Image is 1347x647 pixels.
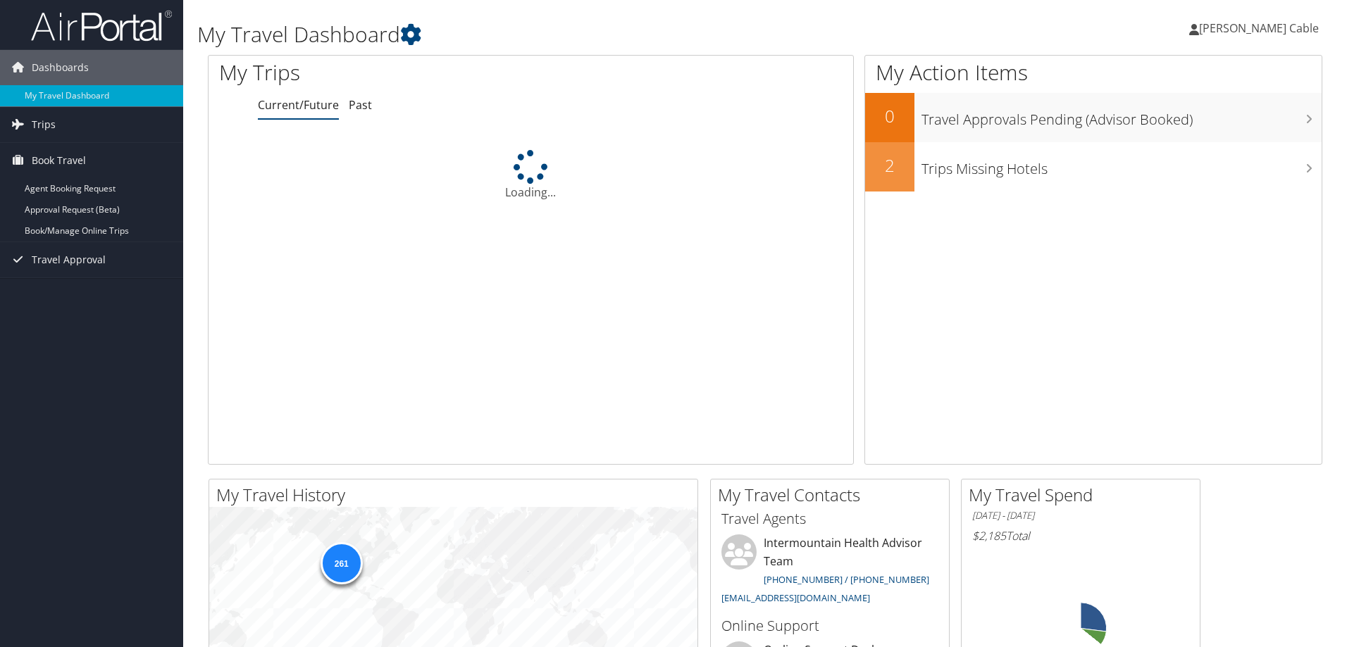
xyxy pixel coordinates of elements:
a: [PHONE_NUMBER] / [PHONE_NUMBER] [764,573,929,586]
a: Past [349,97,372,113]
img: airportal-logo.png [31,9,172,42]
h3: Online Support [721,616,938,636]
h3: Trips Missing Hotels [921,152,1322,179]
span: Travel Approval [32,242,106,277]
li: Intermountain Health Advisor Team [714,534,945,610]
a: 2Trips Missing Hotels [865,142,1322,191]
h2: My Travel Spend [969,483,1200,507]
h2: My Travel Contacts [718,483,949,507]
h1: My Action Items [865,58,1322,87]
a: 0Travel Approvals Pending (Advisor Booked) [865,93,1322,142]
span: Trips [32,107,56,142]
h1: My Trips [219,58,574,87]
h3: Travel Approvals Pending (Advisor Booked) [921,103,1322,130]
a: [PERSON_NAME] Cable [1189,7,1333,49]
h2: My Travel History [216,483,697,507]
a: Current/Future [258,97,339,113]
a: [EMAIL_ADDRESS][DOMAIN_NAME] [721,591,870,604]
div: 261 [320,542,362,584]
h6: [DATE] - [DATE] [972,509,1189,522]
span: $2,185 [972,528,1006,544]
span: [PERSON_NAME] Cable [1199,20,1319,36]
span: Dashboards [32,50,89,85]
span: Book Travel [32,143,86,178]
h1: My Travel Dashboard [197,20,955,49]
h2: 2 [865,153,914,177]
h3: Travel Agents [721,509,938,529]
h6: Total [972,528,1189,544]
h2: 0 [865,104,914,128]
div: Loading... [209,150,853,201]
